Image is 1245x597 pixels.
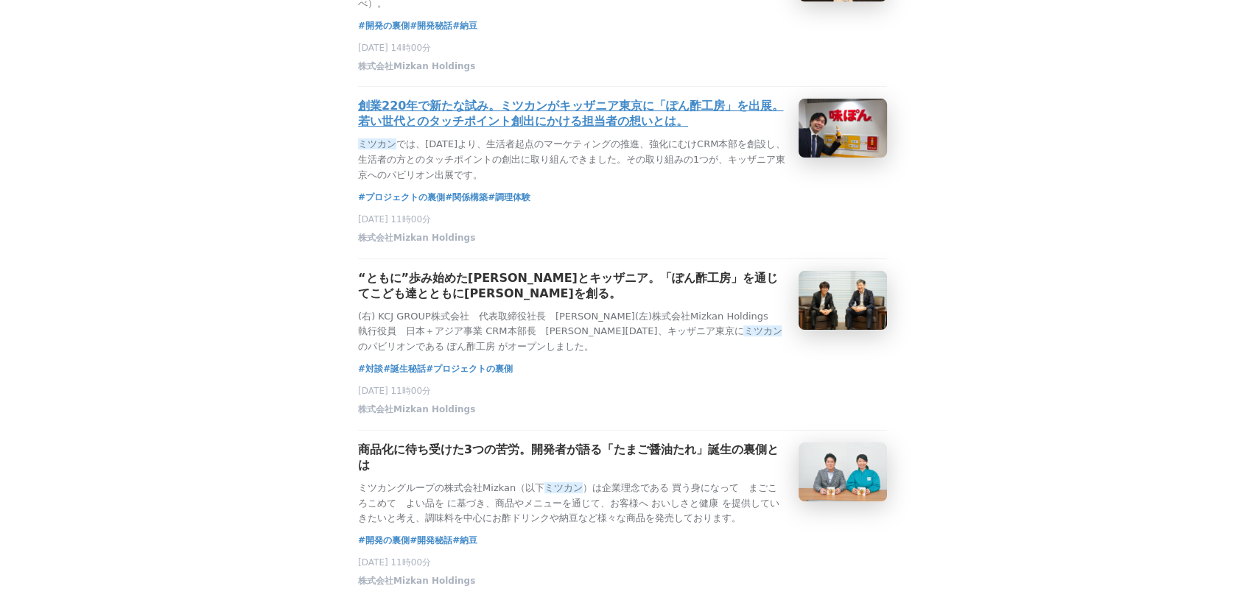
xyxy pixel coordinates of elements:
p: ミツカングループの株式会社Mizkan（以下 ）は企業理念である 買う身になって まごころこめて よい品を に基づき、商品やメニューを通じて、お客様へ おいしさと健康 を提供していきたいと考え、... [358,481,787,526]
p: [DATE] 11時00分 [358,557,887,569]
a: “ともに”歩み始めた[PERSON_NAME]とキッザニア。「ぽん酢工房」を通じてこども達とともに[PERSON_NAME]を創る。(右) KCJ GROUP株式会社 代表取締役社長 [PERS... [358,271,887,355]
em: ミツカン [743,325,782,336]
a: #開発秘話 [410,18,452,33]
a: #開発の裏側 [358,18,410,33]
p: では、[DATE]より、生活者起点のマーケティングの推進、強化にむけCRM本部を創設し、生活者の方とのタッチポイントの創出に取り組んできました。その取り組みの1つが、キッザニア東京へのパビリオン... [358,137,787,183]
a: #プロジェクトの裏側 [358,190,445,205]
p: [DATE] 14時00分 [358,42,887,54]
a: 商品化に待ち受けた3つの苦労。開発者が語る「たまご醤油たれ」誕生の裏側とはミツカングループの株式会社Mizkan（以下ミツカン）は企業理念である 買う身になって まごころこめて よい品を に基づ... [358,442,887,526]
span: 株式会社Mizkan Holdings [358,403,475,416]
span: 株式会社Mizkan Holdings [358,232,475,244]
span: 株式会社Mizkan Holdings [358,575,475,587]
span: 株式会社Mizkan Holdings [358,60,475,73]
a: #誕生秘話 [383,361,426,376]
h3: 商品化に待ち受けた3つの苦労。開発者が語る「たまご醤油たれ」誕生の裏側とは [358,442,787,473]
a: 株式会社Mizkan Holdings [358,579,475,590]
em: ミツカン [358,138,396,149]
a: #関係構築 [445,190,488,205]
a: #プロジェクトの裏側 [426,361,513,376]
h3: 創業220年で新たな試み。ミツカンがキッザニア東京に「ぽん酢工房」を出展。若い世代とのタッチポイント創出にかける担当者の想いとは。 [358,99,787,130]
p: (右) KCJ GROUP株式会社 代表取締役社長 [PERSON_NAME](左)株式会社Mizkan Holdings 執行役員 日本＋アジア事業 CRM本部長 [PERSON_NAME][... [358,309,787,355]
a: #開発秘話 [410,533,452,548]
p: [DATE] 11時00分 [358,213,887,226]
a: #開発の裏側 [358,533,410,548]
a: 株式会社Mizkan Holdings [358,64,475,74]
a: 創業220年で新たな試み。ミツカンがキッザニア東京に「ぽん酢工房」を出展。若い世代とのタッチポイント創出にかける担当者の想いとは。ミツカンでは、[DATE]より、生活者起点のマーケティングの推進... [358,99,887,183]
em: ミツカン [544,482,583,493]
a: 株式会社Mizkan Holdings [358,236,475,247]
a: #調理体験 [488,190,530,205]
a: #納豆 [452,533,477,548]
h3: “ともに”歩み始めた[PERSON_NAME]とキッザニア。「ぽん酢工房」を通じてこども達とともに[PERSON_NAME]を創る。 [358,271,787,302]
a: #納豆 [452,18,477,33]
p: [DATE] 11時00分 [358,385,887,398]
a: #対談 [358,361,383,376]
a: 株式会社Mizkan Holdings [358,408,475,418]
